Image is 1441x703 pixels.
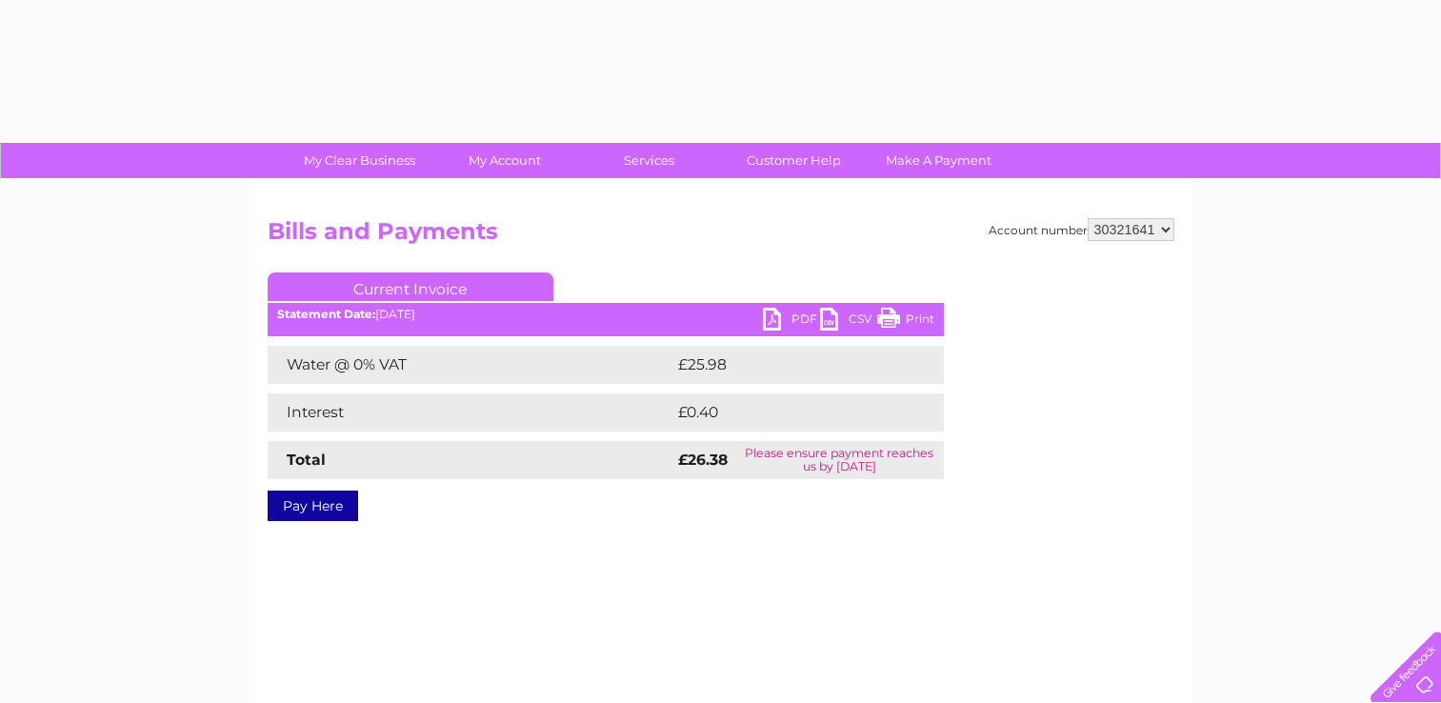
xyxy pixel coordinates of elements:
[763,308,820,335] a: PDF
[989,218,1174,241] div: Account number
[715,143,872,178] a: Customer Help
[268,272,553,301] a: Current Invoice
[570,143,728,178] a: Services
[673,346,906,384] td: £25.98
[277,307,375,321] b: Statement Date:
[673,393,900,432] td: £0.40
[281,143,438,178] a: My Clear Business
[268,308,944,321] div: [DATE]
[268,393,673,432] td: Interest
[820,308,877,335] a: CSV
[287,451,326,469] strong: Total
[860,143,1017,178] a: Make A Payment
[877,308,934,335] a: Print
[426,143,583,178] a: My Account
[268,491,358,521] a: Pay Here
[735,441,944,479] td: Please ensure payment reaches us by [DATE]
[268,346,673,384] td: Water @ 0% VAT
[268,218,1174,254] h2: Bills and Payments
[678,451,728,469] strong: £26.38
